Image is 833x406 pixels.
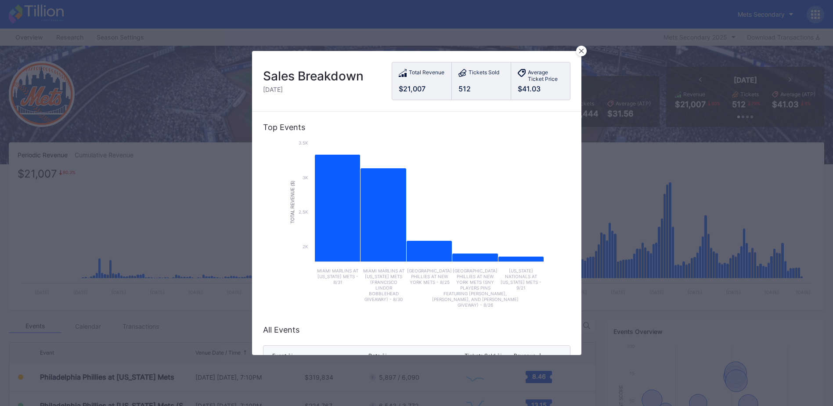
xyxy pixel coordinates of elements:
[501,268,541,290] text: [US_STATE] Nationals at [US_STATE] Mets - 9/21
[399,84,445,93] div: $21,007
[272,352,286,359] div: Event
[303,175,308,180] text: 3k
[263,86,364,93] div: [DATE]
[299,140,308,145] text: 3.5k
[285,138,548,314] svg: Chart title
[469,69,499,78] div: Tickets Sold
[263,123,570,132] div: Top Events
[514,352,536,359] div: Revenue
[299,209,308,214] text: 2.5k
[368,352,380,359] div: Date
[407,268,452,285] text: [GEOGRAPHIC_DATA] Phillies at New York Mets - 8/25
[290,181,295,223] text: Total Revenue ($)
[528,69,563,82] div: Average Ticket Price
[458,84,504,93] div: 512
[432,268,518,308] text: [GEOGRAPHIC_DATA] Phillies at New York Mets (SNY Players Pins Featuring [PERSON_NAME], [PERSON_NA...
[363,268,404,302] text: Miami Marlins at [US_STATE] Mets (Francisco Lindor Bobblehead Giveaway) - 8/30
[465,352,495,359] div: Tickets Sold
[409,69,444,78] div: Total Revenue
[263,325,570,334] div: All Events
[317,268,358,285] text: Miami Marlins at [US_STATE] Mets - 8/31
[263,69,364,83] div: Sales Breakdown
[303,244,308,249] text: 2k
[518,84,563,93] div: $41.03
